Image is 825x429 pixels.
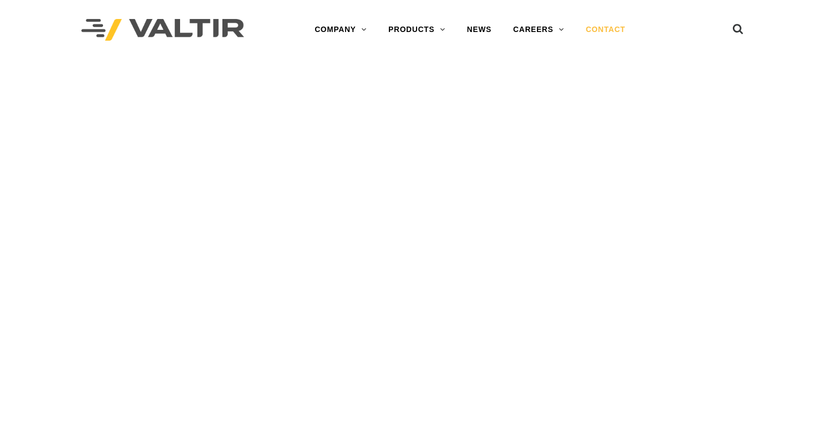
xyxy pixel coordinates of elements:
[304,19,378,41] a: COMPANY
[378,19,456,41] a: PRODUCTS
[81,19,244,41] img: Valtir
[575,19,636,41] a: CONTACT
[456,19,502,41] a: NEWS
[502,19,575,41] a: CAREERS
